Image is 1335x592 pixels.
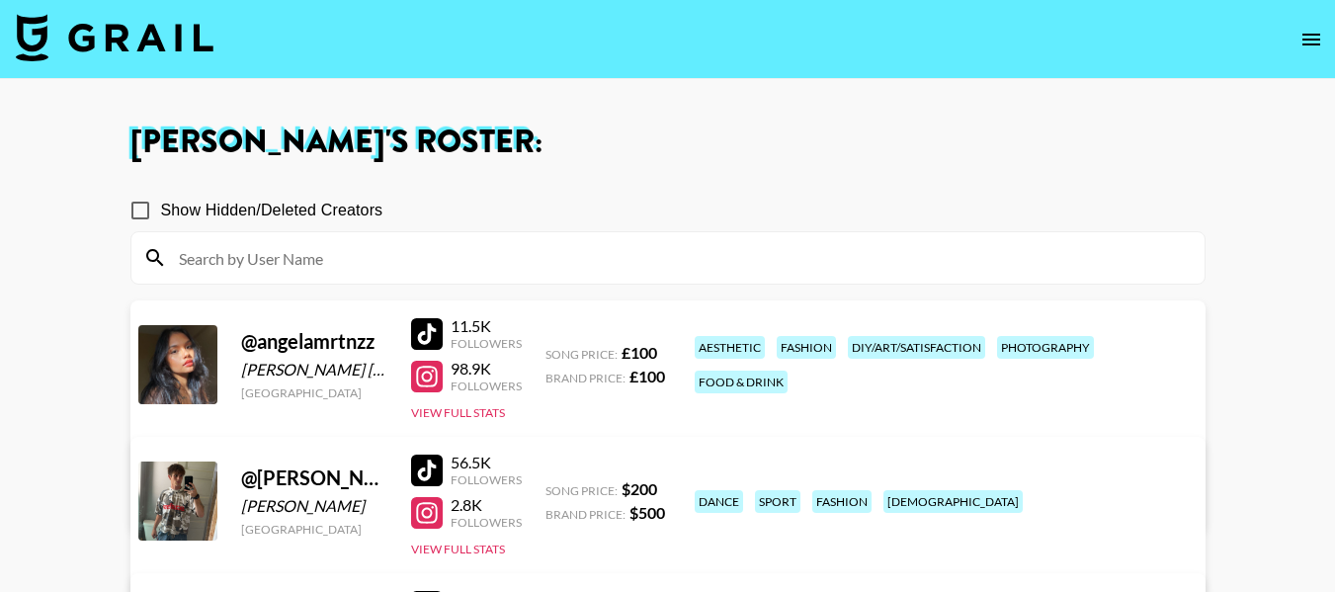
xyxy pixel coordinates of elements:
div: aesthetic [695,336,765,359]
button: View Full Stats [411,542,505,556]
span: Show Hidden/Deleted Creators [161,199,383,222]
div: Followers [451,472,522,487]
strong: £ 100 [622,343,657,362]
div: photography [997,336,1094,359]
div: diy/art/satisfaction [848,336,985,359]
div: 2.8K [451,495,522,515]
button: open drawer [1292,20,1331,59]
div: @ [PERSON_NAME].[PERSON_NAME].161 [241,465,387,490]
div: fashion [777,336,836,359]
div: Followers [451,515,522,530]
span: Brand Price: [545,507,626,522]
div: fashion [812,490,872,513]
strong: £ 100 [629,367,665,385]
button: View Full Stats [411,405,505,420]
div: [GEOGRAPHIC_DATA] [241,522,387,537]
span: Song Price: [545,483,618,498]
div: @ angelamrtnzz [241,329,387,354]
h1: [PERSON_NAME] 's Roster: [130,127,1206,158]
div: [PERSON_NAME] [PERSON_NAME] [241,360,387,380]
strong: $ 500 [629,503,665,522]
div: [DEMOGRAPHIC_DATA] [883,490,1023,513]
div: Followers [451,336,522,351]
div: 98.9K [451,359,522,379]
span: Song Price: [545,347,618,362]
div: dance [695,490,743,513]
div: [GEOGRAPHIC_DATA] [241,385,387,400]
div: food & drink [695,371,788,393]
div: 11.5K [451,316,522,336]
div: [PERSON_NAME] [241,496,387,516]
div: 56.5K [451,453,522,472]
div: Followers [451,379,522,393]
input: Search by User Name [167,242,1193,274]
img: Grail Talent [16,14,213,61]
strong: $ 200 [622,479,657,498]
span: Brand Price: [545,371,626,385]
div: sport [755,490,800,513]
